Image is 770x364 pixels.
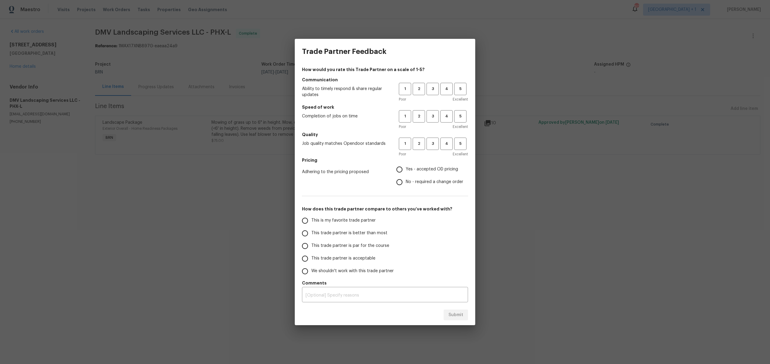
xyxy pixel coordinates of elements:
h5: Speed of work [302,104,468,110]
span: 1 [399,140,411,147]
span: 1 [399,113,411,120]
span: This trade partner is acceptable [311,255,375,262]
span: 4 [441,113,452,120]
span: 4 [441,86,452,92]
button: 5 [454,110,467,123]
span: Excellent [453,124,468,130]
span: 3 [427,113,438,120]
h5: Comments [302,280,468,286]
span: 5 [455,140,466,147]
button: 5 [454,83,467,95]
span: Excellent [453,96,468,102]
h5: Quality [302,132,468,138]
button: 3 [427,110,439,123]
h5: How does this trade partner compare to others you’ve worked with? [302,206,468,212]
span: 4 [441,140,452,147]
button: 1 [399,110,411,123]
span: This is my favorite trade partner [311,217,376,224]
span: Poor [399,124,406,130]
span: 1 [399,86,411,92]
div: How does this trade partner compare to others you’ve worked with? [302,214,468,278]
button: 3 [427,83,439,95]
span: Adhering to the pricing proposed [302,169,387,175]
h3: Trade Partner Feedback [302,47,387,56]
span: 2 [413,86,424,92]
span: 5 [455,113,466,120]
h5: Pricing [302,157,468,163]
button: 4 [440,110,453,123]
button: 4 [440,83,453,95]
button: 2 [413,83,425,95]
span: 3 [427,140,438,147]
span: Ability to timely respond & share regular updates [302,86,389,98]
button: 2 [413,110,425,123]
span: Yes - accepted OD pricing [406,166,458,173]
span: 2 [413,113,424,120]
button: 4 [440,138,453,150]
span: Job quality matches Opendoor standards [302,141,389,147]
span: 2 [413,140,424,147]
span: This trade partner is better than most [311,230,387,236]
button: 1 [399,138,411,150]
h5: Communication [302,77,468,83]
button: 3 [427,138,439,150]
h4: How would you rate this Trade Partner on a scale of 1-5? [302,67,468,73]
button: 2 [413,138,425,150]
span: 3 [427,86,438,92]
span: Completion of jobs on time [302,113,389,119]
span: No - required a change order [406,179,463,185]
div: Pricing [396,163,468,188]
span: Poor [399,96,406,102]
button: 1 [399,83,411,95]
button: 5 [454,138,467,150]
span: This trade partner is par for the course [311,243,389,249]
span: 5 [455,86,466,92]
span: Excellent [453,151,468,157]
span: We shouldn't work with this trade partner [311,268,394,274]
span: Poor [399,151,406,157]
